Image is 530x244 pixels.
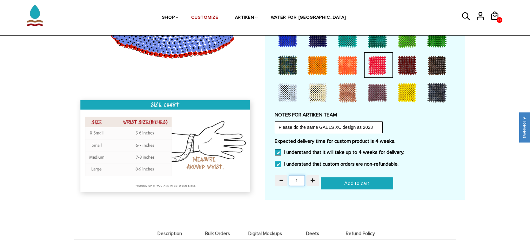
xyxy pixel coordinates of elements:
label: NOTES FOR ARTIKEN TEAM [275,112,456,118]
a: CUSTOMIZE [191,2,218,34]
div: Steel [424,80,453,105]
div: Peacock [275,52,303,78]
label: Expected delivery time for custom product is 4 weeks. [275,138,456,144]
div: Yellow [394,80,423,105]
a: ARTIKEN [235,2,254,34]
div: Domain: [DOMAIN_NAME] [17,16,70,22]
div: Teal [364,25,393,50]
span: Refund Policy [338,231,383,236]
span: Deets [291,231,335,236]
img: website_grey.svg [10,16,15,22]
span: Bulk Orders [195,231,240,236]
span: 0 [497,16,502,24]
label: I understand that custom orders are non-refundable. [275,161,399,167]
div: Dark Blue [305,25,333,50]
div: Kenya Green [424,25,453,50]
div: v 4.0.25 [18,10,31,15]
a: SHOP [162,2,175,34]
a: 0 [497,17,502,23]
div: Domain Overview [24,37,57,42]
div: Bush Blue [275,25,303,50]
img: tab_keywords_by_traffic_grey.svg [63,37,68,42]
div: Keywords by Traffic [70,37,107,42]
img: size_chart_new.png [75,95,257,200]
div: Click to open Judge.me floating reviews tab [519,112,530,142]
span: Digital Mockups [243,231,287,236]
div: Baby Blue [275,80,303,105]
div: Orange [334,52,363,78]
div: Light Orange [305,52,333,78]
label: I understand that it will take up to 4 weeks for delivery. [275,149,404,155]
input: Add to cart [321,177,393,189]
div: Turquoise [334,25,363,50]
div: Cream [305,80,333,105]
div: Maroon [394,52,423,78]
img: logo_orange.svg [10,10,15,15]
img: tab_domain_overview_orange.svg [17,37,22,42]
div: Red [364,52,393,78]
div: Brown [424,52,453,78]
span: Description [148,231,192,236]
div: Purple Rain [364,80,393,105]
div: Rose Gold [334,80,363,105]
a: WATER FOR [GEOGRAPHIC_DATA] [271,2,346,34]
div: Light Green [394,25,423,50]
